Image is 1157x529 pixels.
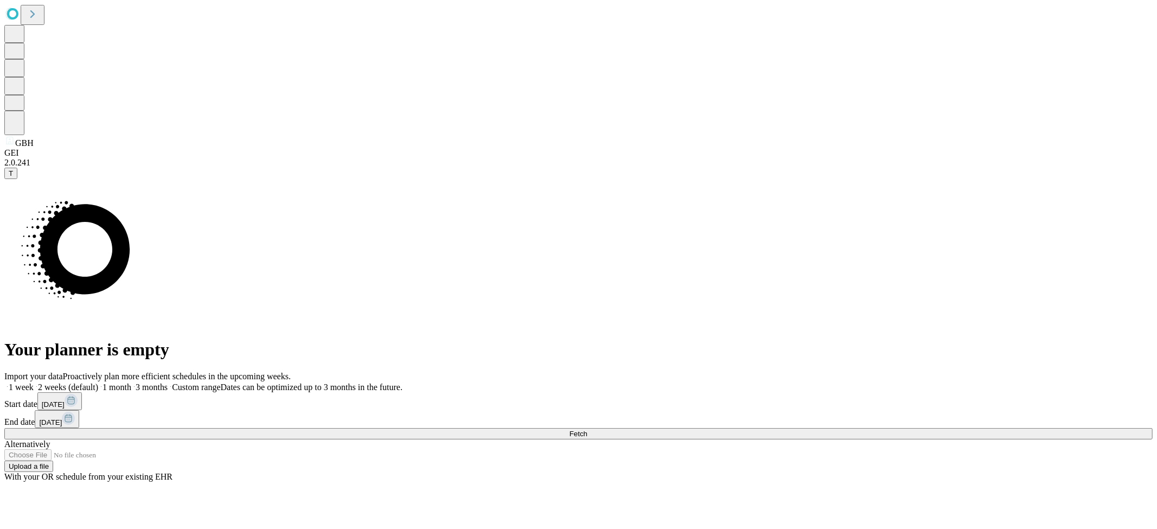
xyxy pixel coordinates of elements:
[9,383,34,392] span: 1 week
[4,428,1153,439] button: Fetch
[570,430,587,438] span: Fetch
[35,410,79,428] button: [DATE]
[4,439,50,449] span: Alternatively
[172,383,220,392] span: Custom range
[4,392,1153,410] div: Start date
[63,372,291,381] span: Proactively plan more efficient schedules in the upcoming weeks.
[38,383,98,392] span: 2 weeks (default)
[4,410,1153,428] div: End date
[37,392,82,410] button: [DATE]
[4,461,53,472] button: Upload a file
[103,383,131,392] span: 1 month
[42,400,65,409] span: [DATE]
[4,148,1153,158] div: GEI
[4,158,1153,168] div: 2.0.241
[9,169,13,177] span: T
[4,168,17,179] button: T
[39,418,62,426] span: [DATE]
[136,383,168,392] span: 3 months
[4,340,1153,360] h1: Your planner is empty
[15,138,34,148] span: GBH
[221,383,402,392] span: Dates can be optimized up to 3 months in the future.
[4,472,172,481] span: With your OR schedule from your existing EHR
[4,372,63,381] span: Import your data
